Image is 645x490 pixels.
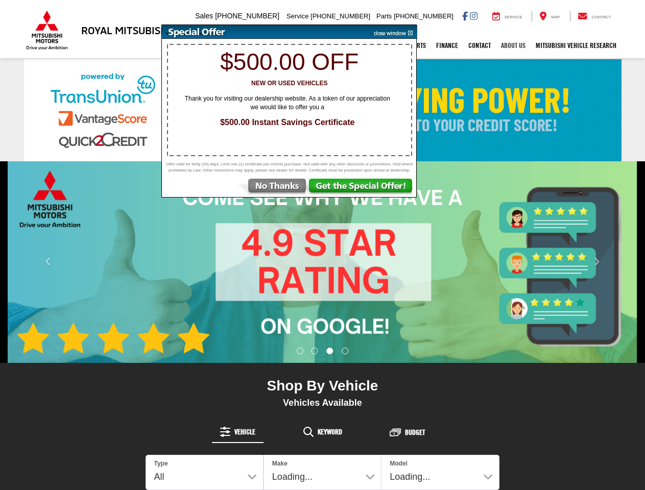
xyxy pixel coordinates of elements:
span: Service [505,15,522,19]
img: Special Offer [162,25,366,39]
h3: Royal Mitsubishi [81,24,171,36]
button: Click to view next picture. [548,182,645,342]
a: About Us [496,33,531,58]
a: Parts: Opens in a new tab [405,33,431,58]
a: Instagram: Click to visit our Instagram page [470,12,477,20]
div: Vehicles Available [146,397,500,408]
h3: New or Used Vehicles [168,80,412,87]
span: Vehicle [234,428,255,435]
img: Mitsubishi [24,10,70,50]
label: Model [390,459,408,468]
span: Map [551,15,560,19]
span: [PHONE_NUMBER] [394,12,453,20]
a: Finance [431,33,463,58]
span: [PHONE_NUMBER] [310,12,370,20]
span: Budget [405,429,425,436]
span: Offer valid for thirty (30) days. Limit one (1) certificate per vehicle purchase. Not valid with ... [164,161,415,174]
a: Contact [463,33,496,58]
div: Shop By Vehicle [146,377,500,397]
img: Check Your Buying Power [24,59,622,161]
li: Go to slide number 4. [342,348,348,354]
a: Mitsubishi Vehicle Research [531,33,622,58]
img: Get the Special Offer [308,179,416,197]
span: Service [286,12,308,20]
span: Sales [195,12,213,20]
a: Contact [570,11,619,21]
label: Type [154,459,168,468]
a: Facebook: Click to visit our Facebook page [462,12,468,20]
span: Parts [376,12,392,20]
img: close window [366,25,417,39]
li: Go to slide number 3. [326,348,333,354]
span: [PHONE_NUMBER] [215,12,279,20]
h1: $500.00 off [168,49,412,75]
span: Keyword [318,428,342,435]
label: Make [272,459,288,468]
a: Service [485,11,530,21]
span: $500.00 Instant Savings Certificate [173,117,402,129]
span: Contact [591,15,611,19]
a: Map [532,11,567,21]
li: Go to slide number 2. [312,348,318,354]
span: Thank you for visiting our dealership website. As a token of our appreciation we would like to of... [178,94,397,112]
li: Go to slide number 1. [297,348,303,354]
img: No Thanks, Continue to Website [237,179,308,197]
